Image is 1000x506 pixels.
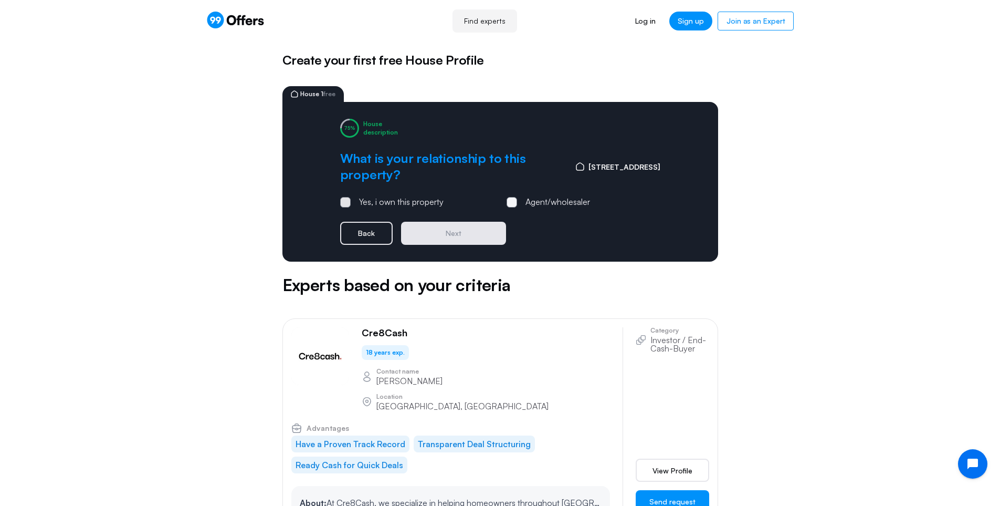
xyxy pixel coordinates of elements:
a: Join as an Expert [718,12,794,30]
a: Sign up [669,12,712,30]
div: 18 years exp. [362,345,409,360]
img: Ed Alvarez [291,327,349,385]
p: Contact name [376,368,443,375]
button: Back [340,222,393,245]
span: [STREET_ADDRESS] [588,161,660,173]
h2: What is your relationship to this property? [340,150,559,183]
a: Find experts [452,9,517,33]
h5: Experts based on your criteria [282,272,718,297]
span: free [323,90,335,98]
div: Agent/wholesaler [525,195,590,209]
a: View Profile [636,459,709,482]
p: [PERSON_NAME] [376,377,443,385]
div: House description [363,120,398,136]
li: Ready Cash for Quick Deals [291,457,407,473]
span: View Profile [652,466,692,476]
span: Advantages [307,425,349,432]
p: Location [376,394,549,400]
h5: Create your first free House Profile [282,50,718,69]
p: Investor / End-Cash-Buyer [650,336,709,353]
span: House 1 [300,91,335,97]
button: Next [401,222,506,245]
p: Category [650,327,709,334]
a: Log in [627,12,664,30]
div: Yes, i own this property [359,195,444,209]
li: Have a Proven Track Record [291,436,409,452]
li: Transparent Deal Structuring [414,436,535,452]
p: Cre8Cash [362,327,407,339]
p: [GEOGRAPHIC_DATA], [GEOGRAPHIC_DATA] [376,402,549,410]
